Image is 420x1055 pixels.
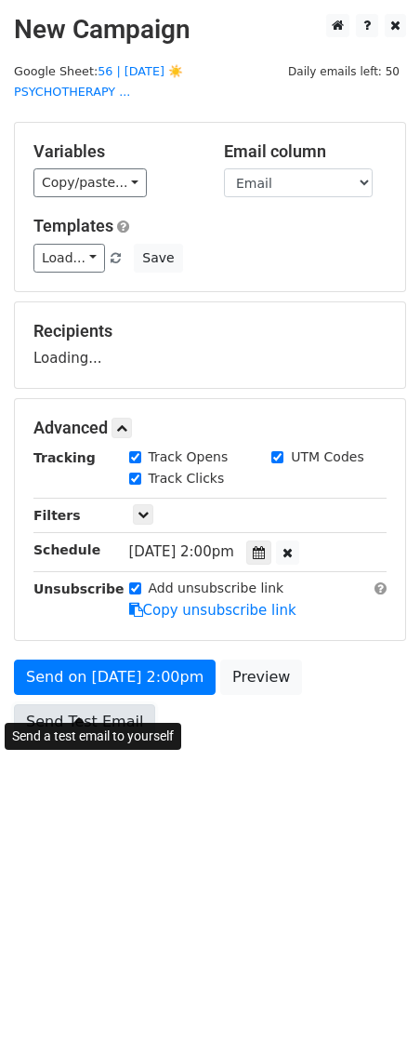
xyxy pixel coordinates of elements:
a: Send on [DATE] 2:00pm [14,660,216,695]
h5: Variables [33,141,196,162]
span: Daily emails left: 50 [282,61,406,82]
label: Track Opens [149,447,229,467]
a: Preview [220,660,302,695]
strong: Schedule [33,542,100,557]
a: Daily emails left: 50 [282,64,406,78]
a: Send Test Email [14,704,155,740]
strong: Filters [33,508,81,523]
h5: Advanced [33,418,387,438]
button: Save [134,244,182,273]
a: Copy unsubscribe link [129,602,296,619]
label: Track Clicks [149,469,225,488]
a: Load... [33,244,105,273]
h2: New Campaign [14,14,406,46]
h5: Email column [224,141,387,162]
a: Templates [33,216,113,235]
strong: Tracking [33,450,96,465]
h5: Recipients [33,321,387,341]
strong: Unsubscribe [33,581,125,596]
span: [DATE] 2:00pm [129,543,234,560]
a: 56 | [DATE] ☀️PSYCHOTHERAPY ... [14,64,183,100]
a: Copy/paste... [33,168,147,197]
div: Loading... [33,321,387,369]
iframe: Chat Widget [327,966,420,1055]
label: UTM Codes [291,447,363,467]
div: Send a test email to yourself [5,723,181,750]
label: Add unsubscribe link [149,579,284,598]
small: Google Sheet: [14,64,183,100]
